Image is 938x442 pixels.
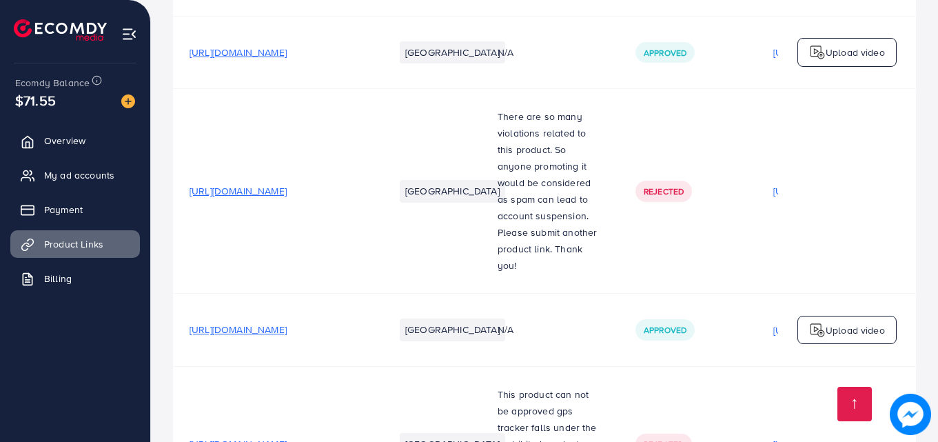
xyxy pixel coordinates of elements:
[44,168,114,182] span: My ad accounts
[773,44,870,61] p: [URL][DOMAIN_NAME]
[809,322,826,339] img: logo
[190,184,287,198] span: [URL][DOMAIN_NAME]
[44,237,103,251] span: Product Links
[890,394,931,435] img: image
[498,46,513,59] span: N/A
[826,322,885,339] p: Upload video
[10,127,140,154] a: Overview
[190,323,287,336] span: [URL][DOMAIN_NAME]
[10,265,140,292] a: Billing
[644,47,686,59] span: Approved
[190,46,287,59] span: [URL][DOMAIN_NAME]
[10,230,140,258] a: Product Links
[10,196,140,223] a: Payment
[44,134,85,148] span: Overview
[44,272,72,285] span: Billing
[644,185,684,197] span: Rejected
[44,203,83,217] span: Payment
[498,323,513,336] span: N/A
[809,44,826,61] img: logo
[121,26,137,42] img: menu
[14,19,107,41] img: logo
[121,94,135,108] img: image
[826,44,885,61] p: Upload video
[10,161,140,189] a: My ad accounts
[644,324,686,336] span: Approved
[498,108,602,274] p: There are so many violations related to this product. So anyone promoting it would be considered ...
[773,322,870,339] p: [URL][DOMAIN_NAME]
[15,90,56,110] span: $71.55
[400,180,505,202] li: [GEOGRAPHIC_DATA]
[15,76,90,90] span: Ecomdy Balance
[400,319,505,341] li: [GEOGRAPHIC_DATA]
[773,183,870,199] p: [URL][DOMAIN_NAME]
[400,41,505,63] li: [GEOGRAPHIC_DATA]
